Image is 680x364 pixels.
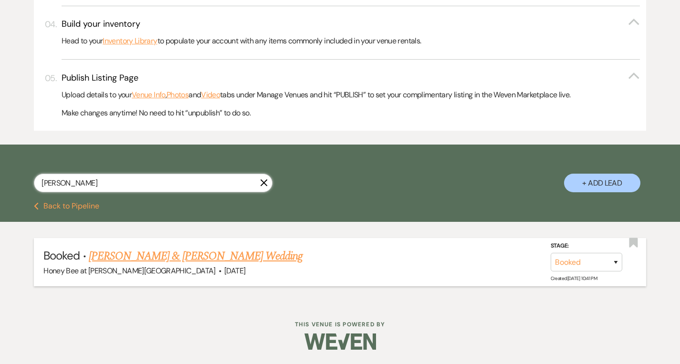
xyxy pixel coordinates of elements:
[62,72,138,84] h3: Publish Listing Page
[201,89,220,101] a: Video
[62,72,640,84] button: Publish Listing Page
[167,89,188,101] a: Photos
[304,325,376,358] img: Weven Logo
[62,35,640,47] p: Head to your to populate your account with any items commonly included in your venue rentals.
[34,202,99,210] button: Back to Pipeline
[89,248,303,265] a: [PERSON_NAME] & [PERSON_NAME] Wedding
[34,174,272,192] input: Search by name, event date, email address or phone number
[224,266,245,276] span: [DATE]
[551,275,597,281] span: Created: [DATE] 10:41 PM
[43,248,80,263] span: Booked
[62,107,640,119] p: Make changes anytime! No need to hit “unpublish” to do so.
[564,174,640,192] button: + Add Lead
[43,266,215,276] span: Honey Bee at [PERSON_NAME][GEOGRAPHIC_DATA]
[62,18,140,30] h3: Build your inventory
[103,35,157,47] a: Inventory Library
[551,241,622,251] label: Stage:
[62,18,640,30] button: Build your inventory
[132,89,166,101] a: Venue Info
[62,89,640,101] p: Upload details to your , and tabs under Manage Venues and hit “PUBLISH” to set your complimentary...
